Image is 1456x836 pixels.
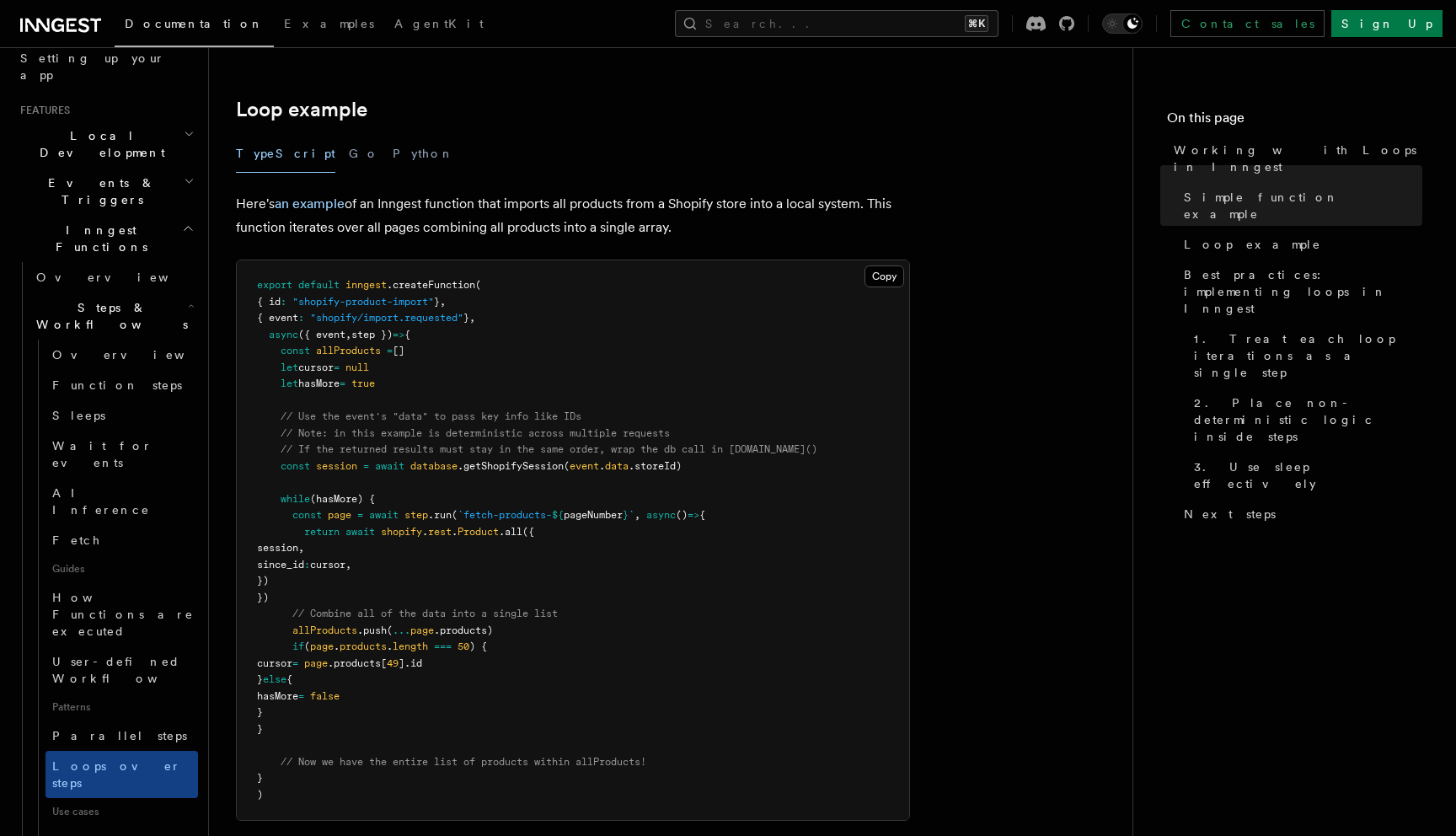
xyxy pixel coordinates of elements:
[404,329,410,340] span: {
[688,509,699,521] span: =>
[458,509,552,521] span: `fetch-products-
[393,329,404,340] span: =>
[340,640,387,652] span: products
[236,135,335,173] button: TypeScript
[965,15,988,32] kbd: ⌘K
[357,624,387,636] span: .push
[699,509,705,521] span: {
[475,279,481,291] span: (
[522,526,534,538] span: ({
[440,296,446,308] span: ,
[257,723,263,735] span: }
[310,559,345,571] span: cursor
[45,400,198,431] a: Sleeps
[263,673,286,685] span: else
[281,362,298,373] span: let
[281,460,310,472] span: const
[275,196,345,212] a: an example
[45,555,198,582] span: Guides
[281,756,646,768] span: // Now we have the entire list of products within allProducts!
[564,460,570,472] span: (
[29,299,188,333] span: Steps & Workflows
[345,279,387,291] span: inngest
[310,493,375,505] span: (hasMore) {
[292,509,322,521] span: const
[1187,388,1422,452] a: 2. Place non-deterministic logic inside steps
[13,222,182,255] span: Inngest Functions
[1170,10,1325,37] a: Contact sales
[1177,182,1422,229] a: Simple function example
[257,575,269,587] span: })
[393,640,428,652] span: length
[1167,135,1422,182] a: Working with Loops in Inngest
[257,772,263,784] span: }
[281,410,581,422] span: // Use the event's "data" to pass key info like IDs
[310,312,463,324] span: "shopify/import.requested"
[52,759,181,790] span: Loops over steps
[36,271,210,284] span: Overview
[351,378,375,389] span: true
[458,526,499,538] span: Product
[387,640,393,652] span: .
[45,694,198,721] span: Patterns
[469,312,475,324] span: ,
[1184,189,1422,222] span: Simple function example
[404,509,428,521] span: step
[292,608,558,619] span: // Combine all of the data into a single list
[345,559,351,571] span: ,
[13,43,198,90] a: Setting up your app
[634,509,640,521] span: ,
[257,296,281,308] span: { id
[52,591,194,638] span: How Functions are executed
[357,509,363,521] span: =
[458,640,469,652] span: 50
[304,640,310,652] span: (
[298,279,340,291] span: default
[384,5,494,46] a: AgentKit
[52,348,226,362] span: Overview
[298,690,304,702] span: =
[281,427,670,439] span: // Note: in this example is deterministic across multiple requests
[623,509,629,521] span: }
[292,624,357,636] span: allProducts
[13,127,184,161] span: Local Development
[393,135,454,173] button: Python
[281,296,286,308] span: :
[328,657,387,669] span: .products[
[864,265,904,287] button: Copy
[52,409,105,422] span: Sleeps
[13,121,198,168] button: Local Development
[236,192,910,239] p: Here's of an Inngest function that imports all products from a Shopify store into a local system....
[45,751,198,798] a: Loops over steps
[304,526,340,538] span: return
[257,673,263,685] span: }
[298,362,334,373] span: cursor
[363,460,369,472] span: =
[452,526,458,538] span: .
[304,559,310,571] span: :
[1187,324,1422,388] a: 1. Treat each loop iterations as a single step
[1184,506,1276,522] span: Next steps
[1184,236,1321,253] span: Loop example
[463,312,469,324] span: }
[298,312,304,324] span: :
[564,509,623,521] span: pageNumber
[52,439,153,469] span: Wait for events
[45,525,198,555] a: Fetch
[375,460,404,472] span: await
[257,592,269,603] span: })
[387,657,399,669] span: 49
[45,370,198,400] a: Function steps
[1194,330,1422,381] span: 1. Treat each loop iterations as a single step
[281,378,298,389] span: let
[20,51,165,82] span: Setting up your app
[292,296,434,308] span: "shopify-product-import"
[605,460,629,472] span: data
[410,624,434,636] span: page
[310,690,340,702] span: false
[292,657,298,669] span: =
[52,486,150,517] span: AI Inference
[274,5,384,46] a: Examples
[281,493,310,505] span: while
[387,279,475,291] span: .createFunction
